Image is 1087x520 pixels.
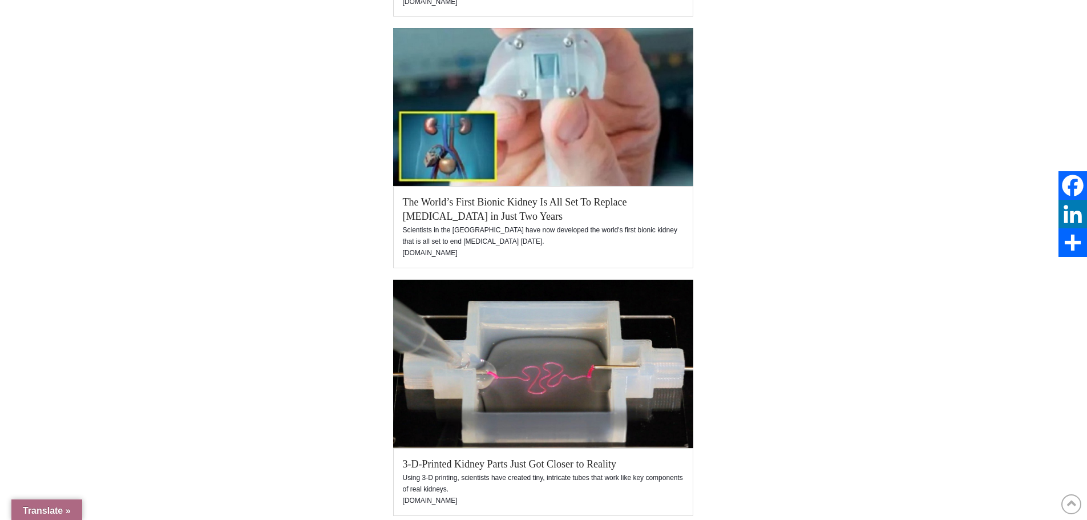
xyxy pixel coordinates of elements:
img: Troab-BionicKidney.jpg [393,28,693,186]
a: 3-D-Printed Kidney Parts Just Got Closer to RealityUsing 3-D printing, scientists have created ti... [272,280,814,516]
div: [DOMAIN_NAME] [402,247,684,259]
div: Scientists in the [GEOGRAPHIC_DATA] have now developed the world's first bionic kidney that is al... [393,186,693,268]
img: TechReview-3dKidney.jpg [393,280,693,449]
h4: 3-D-Printed Kidney Parts Just Got Closer to Reality [402,457,684,471]
a: LinkedIn [1058,200,1087,228]
span: Translate » [23,506,71,515]
div: [DOMAIN_NAME] [402,495,684,506]
a: Facebook [1058,171,1087,200]
a: The World’s First Bionic Kidney Is All Set To Replace [MEDICAL_DATA] in Just Two YearsScientists ... [272,28,814,268]
a: Back to Top [1061,494,1081,514]
div: Using 3-D printing, scientists have created tiny, intricate tubes that work like key components o... [393,448,693,515]
h4: The World’s First Bionic Kidney Is All Set To Replace [MEDICAL_DATA] in Just Two Years [402,195,684,224]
